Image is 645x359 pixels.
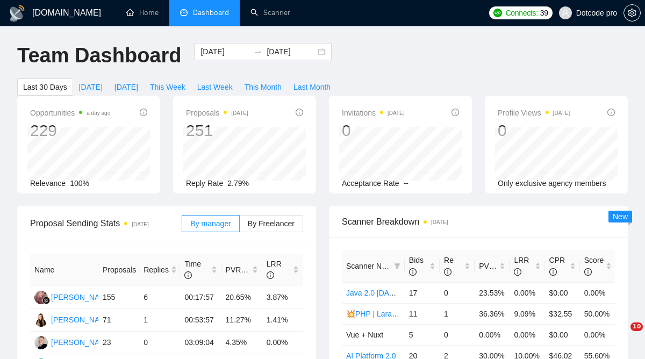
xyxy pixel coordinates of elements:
td: 0 [139,332,180,354]
span: info-circle [451,109,459,116]
span: Proposals [186,106,248,119]
span: info-circle [409,268,417,276]
span: info-circle [296,109,303,116]
time: [DATE] [553,110,570,116]
span: 10 [630,322,643,331]
th: Replies [139,254,180,286]
span: Re [444,256,454,276]
button: This Month [239,78,288,96]
time: [DATE] [132,221,148,227]
span: CPR [549,256,565,276]
td: $0.00 [545,324,580,345]
td: 0.00% [262,332,303,354]
td: 03:09:04 [180,332,221,354]
h1: Team Dashboard [17,43,181,68]
span: This Month [245,81,282,93]
span: Proposal Sending Stats [30,217,182,230]
td: $0.00 [545,282,580,303]
span: 39 [540,7,548,19]
img: logo [9,5,26,22]
button: Last Week [191,78,239,96]
td: 0.00% [510,324,544,345]
a: DS[PERSON_NAME] [34,292,113,301]
span: PVR [479,262,504,270]
div: 251 [186,120,248,141]
span: info-circle [607,109,615,116]
span: setting [624,9,640,17]
span: Acceptance Rate [342,179,399,188]
span: to [254,47,262,56]
span: Last 30 Days [23,81,67,93]
a: homeHome [126,8,159,17]
td: 0 [440,324,475,345]
td: 71 [98,309,139,332]
iframe: Intercom live chat [608,322,634,348]
span: Relevance [30,179,66,188]
td: 0.00% [580,282,615,303]
button: Last Month [288,78,336,96]
time: a day ago [87,110,110,116]
td: 23.53% [475,282,510,303]
span: user [562,9,569,17]
a: YP[PERSON_NAME] [34,338,113,346]
span: Opportunities [30,106,110,119]
span: dashboard [180,9,188,16]
button: Last 30 Days [17,78,73,96]
span: 100% [70,179,89,188]
span: PVR [226,265,251,274]
img: gigradar-bm.png [42,297,50,304]
span: info-circle [584,268,592,276]
button: [DATE] [109,78,144,96]
td: 1 [440,303,475,324]
img: DS [34,291,48,304]
img: upwork-logo.png [493,9,502,17]
td: 17 [405,282,440,303]
input: Start date [200,46,249,58]
td: 5 [405,324,440,345]
span: Bids [409,256,424,276]
span: info-circle [184,271,192,279]
a: setting [623,9,641,17]
a: YD[PERSON_NAME] [34,315,113,324]
span: filter [394,263,400,269]
td: 0.00% [475,324,510,345]
span: Vue + Nuxt [346,331,383,339]
span: New [613,212,628,221]
td: 9.09% [510,303,544,324]
div: 229 [30,120,110,141]
span: Score [584,256,604,276]
div: [PERSON_NAME] [51,314,113,326]
td: 0 [440,282,475,303]
span: Last Week [197,81,233,93]
div: [PERSON_NAME] [51,291,113,303]
span: Reply Rate [186,179,223,188]
div: 0 [498,120,570,141]
td: 1 [139,309,180,332]
td: 6 [139,286,180,309]
span: LRR [514,256,529,276]
time: [DATE] [388,110,404,116]
span: info-circle [549,268,557,276]
span: Time [184,260,201,280]
time: [DATE] [231,110,248,116]
th: Name [30,254,98,286]
span: Connects: [505,7,537,19]
td: 00:53:57 [180,309,221,332]
span: Proposals [103,264,136,276]
td: 20.65% [221,286,262,309]
span: Profile Views [498,106,570,119]
span: Only exclusive agency members [498,179,606,188]
td: 11 [405,303,440,324]
button: This Week [144,78,191,96]
td: 50.00% [580,303,615,324]
span: [DATE] [114,81,138,93]
td: 0.00% [510,282,544,303]
td: 36.36% [475,303,510,324]
td: 3.87% [262,286,303,309]
button: [DATE] [73,78,109,96]
span: swap-right [254,47,262,56]
span: [DATE] [79,81,103,93]
a: Java 2.0 [DATE] [346,289,400,297]
span: info-circle [267,271,274,279]
td: 00:17:57 [180,286,221,309]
